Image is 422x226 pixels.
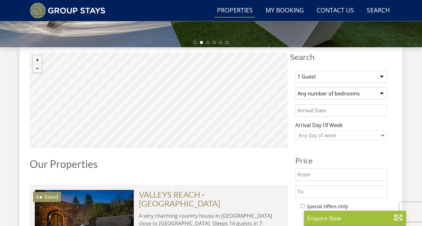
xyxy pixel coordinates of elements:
[33,56,41,64] button: Zoom in
[215,4,255,18] a: Properties
[263,4,306,18] a: My Booking
[364,4,392,18] a: Search
[295,121,387,129] label: Arrival Day Of Week
[290,52,392,61] span: Search
[295,169,387,181] input: From
[30,158,288,169] h1: Our Properties
[139,199,220,208] a: [GEOGRAPHIC_DATA]
[44,193,58,200] span: Rated
[307,203,348,210] label: Special Offers Only
[314,4,357,18] a: Contact Us
[295,185,387,198] input: To
[33,64,41,72] button: Zoom out
[30,3,105,19] img: Group Stays
[307,214,403,222] p: Enquire Now
[295,104,387,117] input: Arrival Date
[295,156,387,165] h3: Price
[139,190,200,199] a: VALLEYS REACH
[139,190,220,208] span: -
[36,193,43,200] span: VALLEYS REACH has a 4 star rating under the Quality in Tourism Scheme
[30,52,288,148] canvas: Map
[295,131,387,140] div: Combobox
[297,132,379,139] div: Any day of week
